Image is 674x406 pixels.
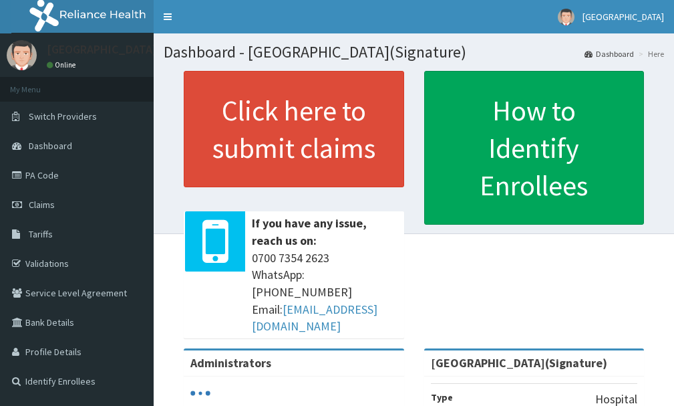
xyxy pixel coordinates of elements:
b: Administrators [190,355,271,371]
b: If you have any issue, reach us on: [252,215,367,248]
img: User Image [7,40,37,70]
span: Claims [29,199,55,211]
span: Tariffs [29,228,53,240]
span: 0700 7354 2623 WhatsApp: [PHONE_NUMBER] Email: [252,249,397,336]
li: Here [635,48,664,60]
a: [EMAIL_ADDRESS][DOMAIN_NAME] [252,302,377,334]
span: Switch Providers [29,110,97,122]
h1: Dashboard - [GEOGRAPHIC_DATA](Signature) [164,43,664,61]
svg: audio-loading [190,383,210,403]
a: Click here to submit claims [184,71,404,187]
a: Dashboard [584,48,634,60]
p: [GEOGRAPHIC_DATA] [47,43,157,56]
span: [GEOGRAPHIC_DATA] [582,11,664,23]
a: How to Identify Enrollees [424,71,645,225]
b: Type [431,391,453,403]
span: Dashboard [29,140,72,152]
img: User Image [558,9,574,25]
strong: [GEOGRAPHIC_DATA](Signature) [431,355,607,371]
a: Online [47,60,79,70]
